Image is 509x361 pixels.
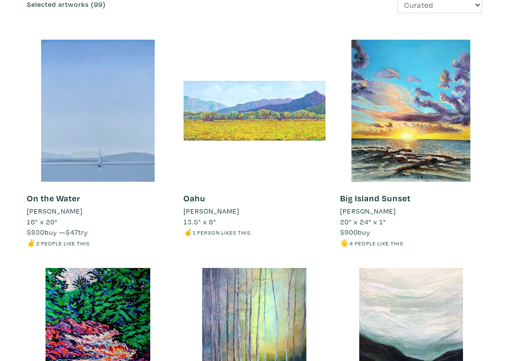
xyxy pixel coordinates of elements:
[27,238,169,248] li: ✌️
[36,240,90,247] small: 2 people like this
[27,206,169,217] a: [PERSON_NAME]
[340,238,482,248] li: 🖐️
[184,193,206,204] a: Oahu
[184,206,325,217] a: [PERSON_NAME]
[340,206,396,217] li: [PERSON_NAME]
[340,227,358,237] span: $900
[27,227,88,237] span: buy — try
[184,227,325,238] li: ☝️
[184,206,239,217] li: [PERSON_NAME]
[66,227,78,237] span: $47
[27,206,83,217] li: [PERSON_NAME]
[340,193,411,204] a: Big Island Sunset
[27,227,45,237] span: $930
[193,229,251,236] small: 1 person likes this
[349,240,403,247] small: 4 people like this
[340,217,386,226] span: 20" x 24" x 1"
[340,227,370,237] span: buy
[27,217,58,226] span: 16" x 20"
[184,217,216,226] span: 13.5" x 6"
[340,206,482,217] a: [PERSON_NAME]
[27,0,247,9] h6: Selected artworks (99)
[27,193,80,204] a: On the Water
